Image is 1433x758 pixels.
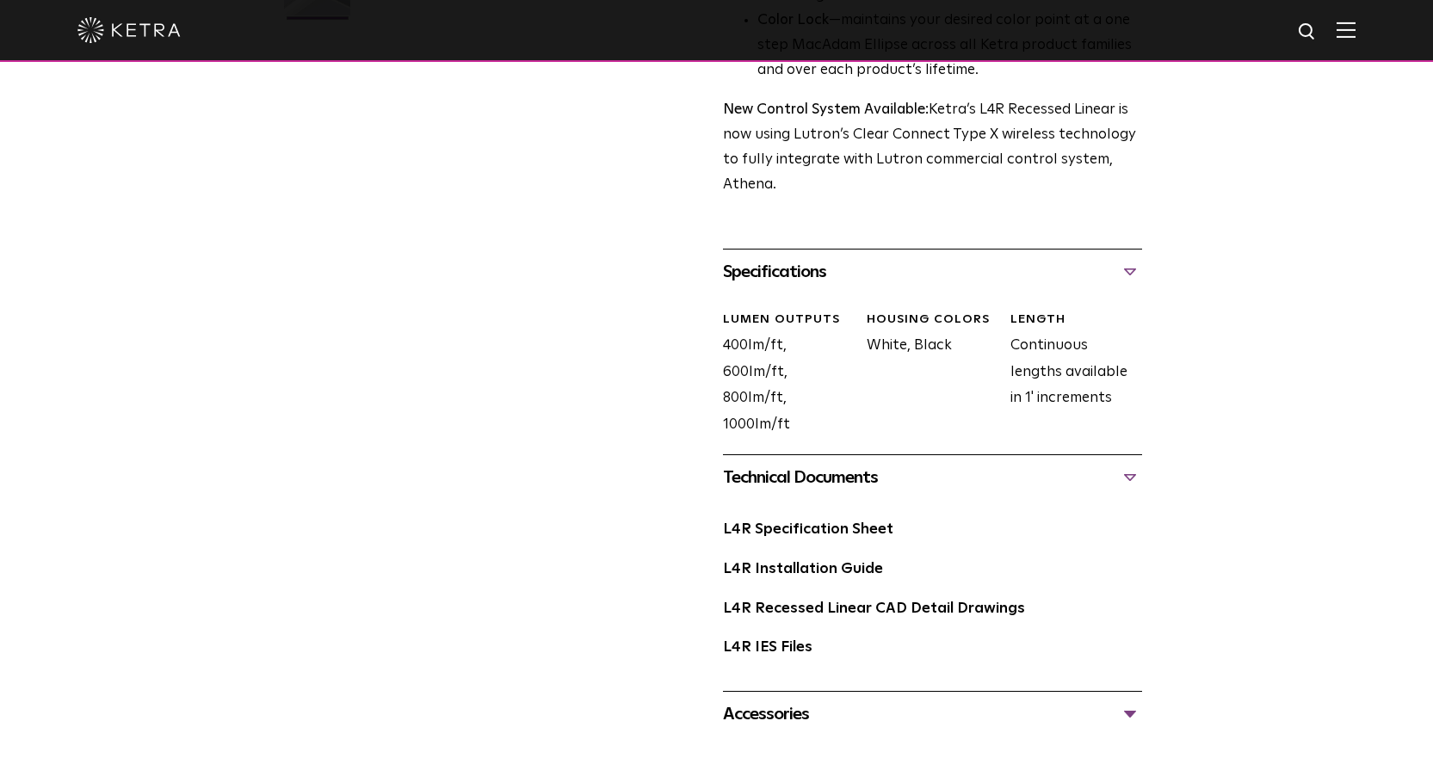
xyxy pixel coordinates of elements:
[998,311,1141,438] div: Continuous lengths available in 1' increments
[723,522,893,537] a: L4R Specification Sheet
[867,311,998,329] div: HOUSING COLORS
[854,311,998,438] div: White, Black
[1297,22,1319,43] img: search icon
[723,562,883,576] a: L4R Installation Guide
[77,17,181,43] img: ketra-logo-2019-white
[723,640,812,655] a: L4R IES Files
[1010,311,1141,329] div: LENGTH
[723,311,854,329] div: LUMEN OUTPUTS
[723,258,1142,286] div: Specifications
[723,601,1025,616] a: L4R Recessed Linear CAD Detail Drawings
[1337,22,1356,38] img: Hamburger%20Nav.svg
[723,98,1142,198] p: Ketra’s L4R Recessed Linear is now using Lutron’s Clear Connect Type X wireless technology to ful...
[710,311,854,438] div: 400lm/ft, 600lm/ft, 800lm/ft, 1000lm/ft
[723,102,929,117] strong: New Control System Available:
[723,700,1142,728] div: Accessories
[723,464,1142,491] div: Technical Documents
